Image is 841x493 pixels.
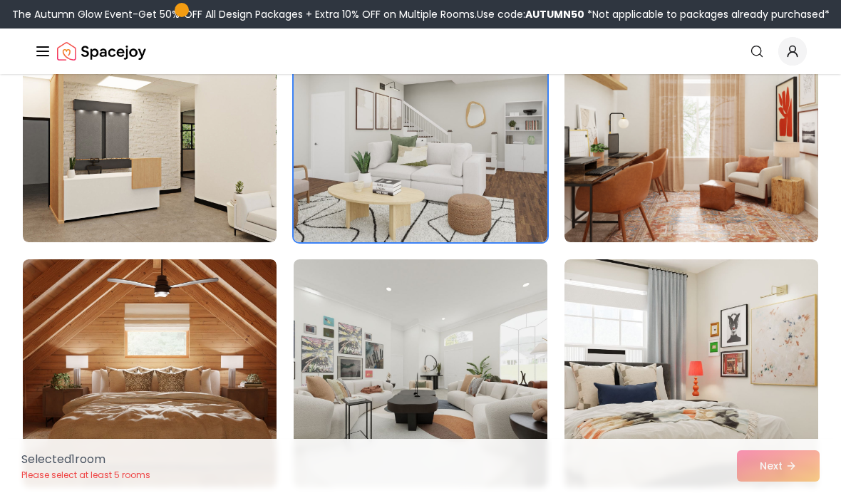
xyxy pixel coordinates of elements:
[34,28,807,74] nav: Global
[584,7,830,21] span: *Not applicable to packages already purchased*
[23,14,277,242] img: Room room-1
[525,7,584,21] b: AUTUMN50
[21,469,150,481] p: Please select at least 5 rooms
[294,14,547,242] img: Room room-2
[23,259,277,487] img: Room room-4
[12,7,830,21] div: The Autumn Glow Event-Get 50% OFF All Design Packages + Extra 10% OFF on Multiple Rooms.
[57,37,146,66] a: Spacejoy
[477,7,584,21] span: Use code:
[564,259,818,487] img: Room room-6
[57,37,146,66] img: Spacejoy Logo
[21,451,150,468] p: Selected 1 room
[564,14,818,242] img: Room room-3
[294,259,547,487] img: Room room-5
